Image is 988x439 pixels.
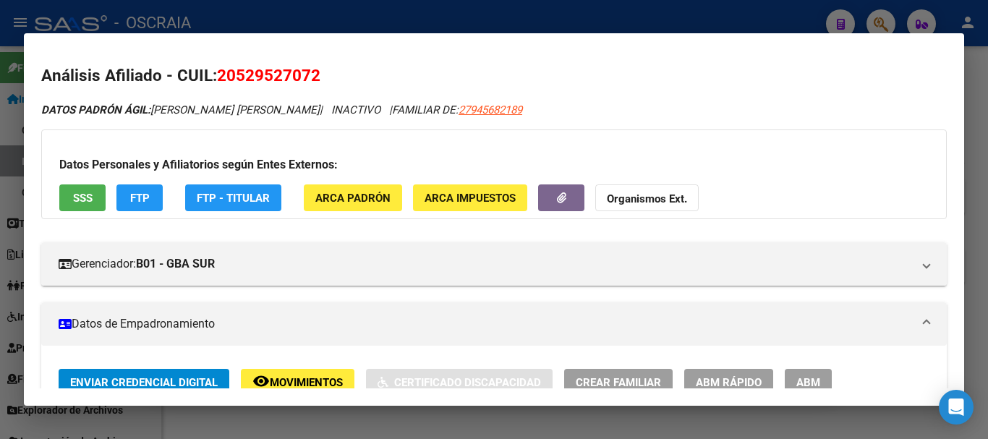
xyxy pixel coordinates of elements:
h2: Análisis Afiliado - CUIL: [41,64,947,88]
button: Crear Familiar [564,369,673,396]
span: FAMILIAR DE: [392,103,522,116]
span: Movimientos [270,376,343,389]
strong: B01 - GBA SUR [136,255,215,273]
strong: Organismos Ext. [607,192,687,205]
button: ARCA Impuestos [413,184,527,211]
span: Certificado Discapacidad [394,376,541,389]
mat-panel-title: Datos de Empadronamiento [59,315,912,333]
button: Enviar Credencial Digital [59,369,229,396]
button: FTP - Titular [185,184,281,211]
button: ABM Rápido [684,369,773,396]
div: Open Intercom Messenger [939,390,974,425]
mat-expansion-panel-header: Gerenciador:B01 - GBA SUR [41,242,947,286]
span: 27945682189 [459,103,522,116]
span: FTP - Titular [197,192,270,205]
strong: DATOS PADRÓN ÁGIL: [41,103,150,116]
button: ABM [785,369,832,396]
span: Crear Familiar [576,376,661,389]
span: FTP [130,192,150,205]
span: 20529527072 [217,66,320,85]
button: Certificado Discapacidad [366,369,553,396]
h3: Datos Personales y Afiliatorios según Entes Externos: [59,156,929,174]
span: ABM Rápido [696,376,762,389]
mat-expansion-panel-header: Datos de Empadronamiento [41,302,947,346]
mat-icon: remove_red_eye [252,372,270,390]
span: ABM [796,376,820,389]
mat-panel-title: Gerenciador: [59,255,912,273]
button: ARCA Padrón [304,184,402,211]
button: Organismos Ext. [595,184,699,211]
span: Enviar Credencial Digital [70,376,218,389]
span: [PERSON_NAME] [PERSON_NAME] [41,103,320,116]
i: | INACTIVO | [41,103,522,116]
span: ARCA Padrón [315,192,391,205]
button: SSS [59,184,106,211]
span: ARCA Impuestos [425,192,516,205]
span: SSS [73,192,93,205]
button: FTP [116,184,163,211]
button: Movimientos [241,369,354,396]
